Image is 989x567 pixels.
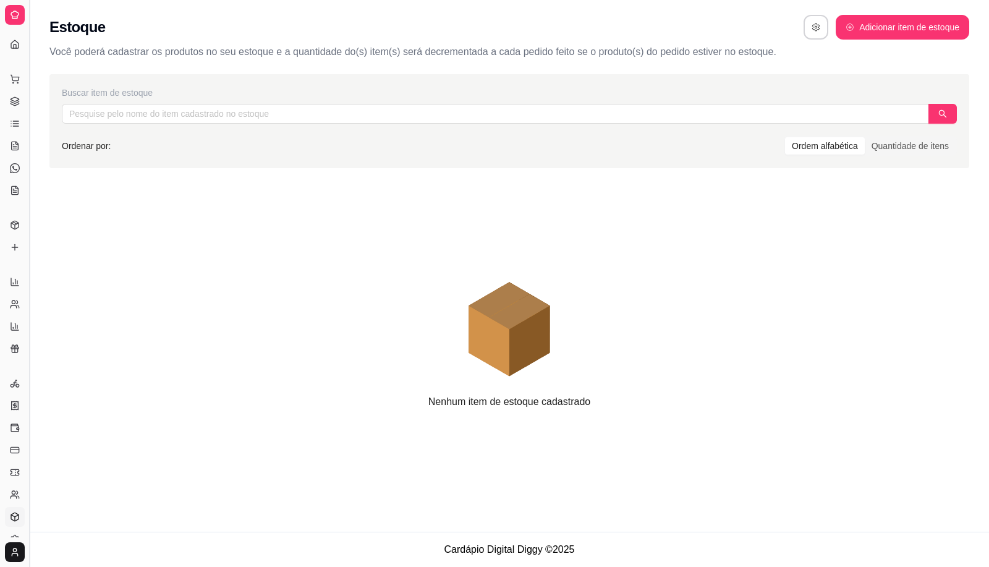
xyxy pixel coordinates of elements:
[785,137,865,155] div: Ordem alfabética
[938,109,947,118] span: search
[62,87,957,99] div: Buscar item de estoque
[865,137,956,155] div: Quantidade de itens
[30,532,989,567] footer: Cardápio Digital Diggy © 2025
[428,394,590,409] article: Nenhum item de estoque cadastrado
[62,139,111,153] article: Ordenar por:
[49,45,969,59] p: Você poderá cadastrar os produtos no seu estoque e a quantidade do(s) item(s) será decrementada a...
[836,15,969,40] button: Adicionar item de estoque
[49,17,105,37] h2: Estoque
[62,104,929,124] input: Pesquise pelo nome do item cadastrado no estoque
[928,104,957,124] button: search
[49,178,969,394] div: animation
